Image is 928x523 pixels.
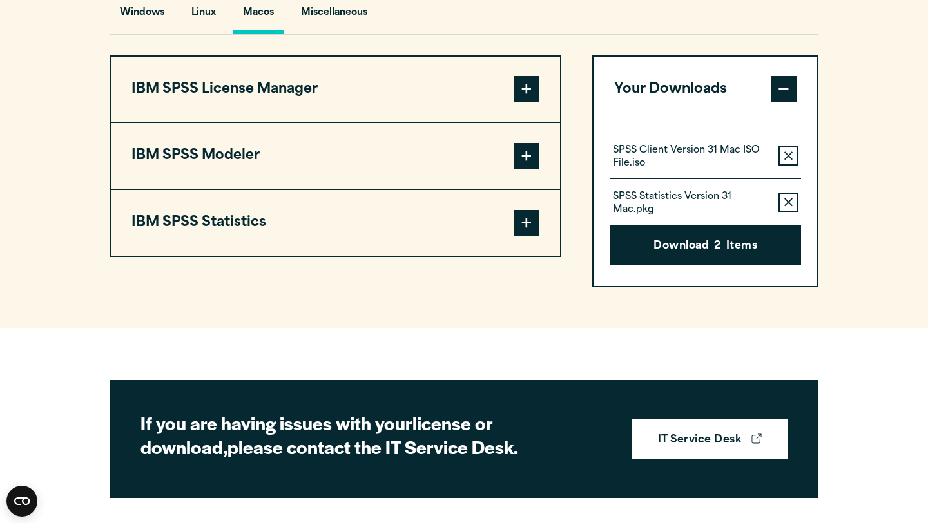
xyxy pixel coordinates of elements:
button: Your Downloads [594,57,817,122]
button: IBM SPSS License Manager [111,57,560,122]
strong: IT Service Desk [658,432,741,449]
button: Download2Items [610,225,801,265]
a: IT Service Desk [632,419,788,459]
button: Open CMP widget [6,486,37,517]
span: 2 [714,238,720,255]
p: SPSS Client Version 31 Mac ISO File.iso [613,144,768,170]
strong: license or download, [140,410,493,460]
h2: If you are having issues with your please contact the IT Service Desk. [140,411,592,459]
p: SPSS Statistics Version 31 Mac.pkg [613,191,768,216]
button: IBM SPSS Statistics [111,190,560,256]
button: IBM SPSS Modeler [111,123,560,189]
div: Your Downloads [594,122,817,286]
